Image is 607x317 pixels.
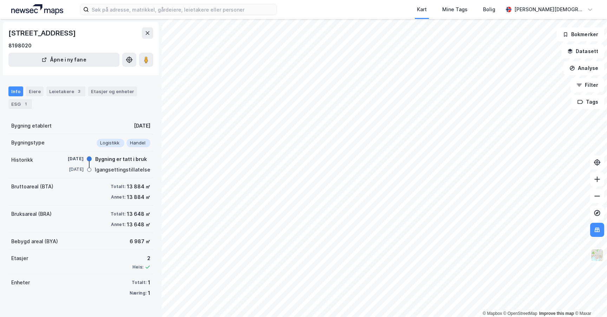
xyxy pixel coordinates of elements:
div: 2 [132,254,150,263]
div: Næring: [130,290,146,296]
iframe: Chat Widget [572,283,607,317]
img: logo.a4113a55bc3d86da70a041830d287a7e.svg [11,4,63,15]
div: Bygningstype [11,138,45,147]
div: Kontrollprogram for chat [572,283,607,317]
button: Tags [572,95,604,109]
div: Annet: [111,194,125,200]
div: Etasjer og enheter [91,88,134,95]
div: [PERSON_NAME][DEMOGRAPHIC_DATA] [514,5,585,14]
div: Eiere [26,86,44,96]
div: [DATE] [134,122,150,130]
button: Filter [570,78,604,92]
div: Totalt: [111,184,125,189]
div: 1 [148,278,150,287]
div: Mine Tags [442,5,468,14]
div: Totalt: [111,211,125,217]
div: Bygning er tatt i bruk [95,155,147,163]
div: 8198020 [8,41,32,50]
div: Bebygd areal (BYA) [11,237,58,246]
div: [STREET_ADDRESS] [8,27,77,39]
div: Enheter [11,278,30,287]
div: Info [8,86,23,96]
div: Annet: [111,222,125,227]
div: 13 648 ㎡ [127,220,150,229]
div: Heis: [132,264,143,270]
div: Etasjer [11,254,28,263]
div: Bruttoareal (BTA) [11,182,53,191]
div: 3 [76,88,83,95]
div: [DATE] [56,156,84,162]
div: 13 648 ㎡ [127,210,150,218]
div: 1 [148,289,150,297]
div: Kart [417,5,427,14]
input: Søk på adresse, matrikkel, gårdeiere, leietakere eller personer [89,4,276,15]
button: Bokmerker [557,27,604,41]
img: Z [590,248,604,262]
button: Analyse [563,61,604,75]
div: [DATE] [56,166,84,173]
a: Improve this map [539,311,574,316]
div: ESG [8,99,32,109]
div: 13 884 ㎡ [127,193,150,201]
div: Igangsettingstillatelse [95,166,150,174]
div: 6 987 ㎡ [130,237,150,246]
div: 1 [22,101,29,108]
div: Historikk [11,156,33,164]
a: OpenStreetMap [503,311,537,316]
a: Mapbox [483,311,502,316]
div: Bruksareal (BRA) [11,210,52,218]
div: Bolig [483,5,495,14]
div: 13 884 ㎡ [127,182,150,191]
div: Leietakere [46,86,85,96]
div: Bygning etablert [11,122,52,130]
div: Totalt: [132,280,146,285]
button: Datasett [561,44,604,58]
button: Åpne i ny fane [8,53,119,67]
